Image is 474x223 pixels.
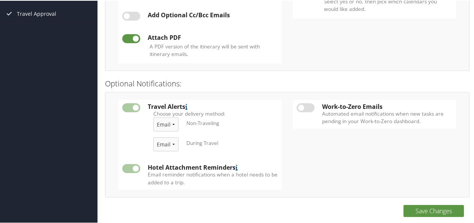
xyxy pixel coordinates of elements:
div: Hotel Attachment Reminders [148,163,278,170]
label: During Travel [186,139,218,146]
button: Save Changes [403,204,464,216]
div: Add Optional Cc/Bcc Emails [148,11,278,18]
h3: Optional Notifications: [105,78,469,88]
label: Choose your delivery method: [153,109,272,117]
div: Attach PDF [148,33,278,40]
div: Travel Alerts [148,102,278,109]
label: Automated email notifications when new tasks are pending in your Work-to-Zero dashboard. [322,109,452,125]
label: Email reminder notifications when a hotel needs to be added to a trip. [148,170,278,185]
span: Travel Approval [17,4,56,23]
label: Non-Traveling [186,119,219,126]
label: A PDF version of the itinerary will be sent with itinerary emails. [150,42,276,57]
div: Work-to-Zero Emails [322,102,452,109]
